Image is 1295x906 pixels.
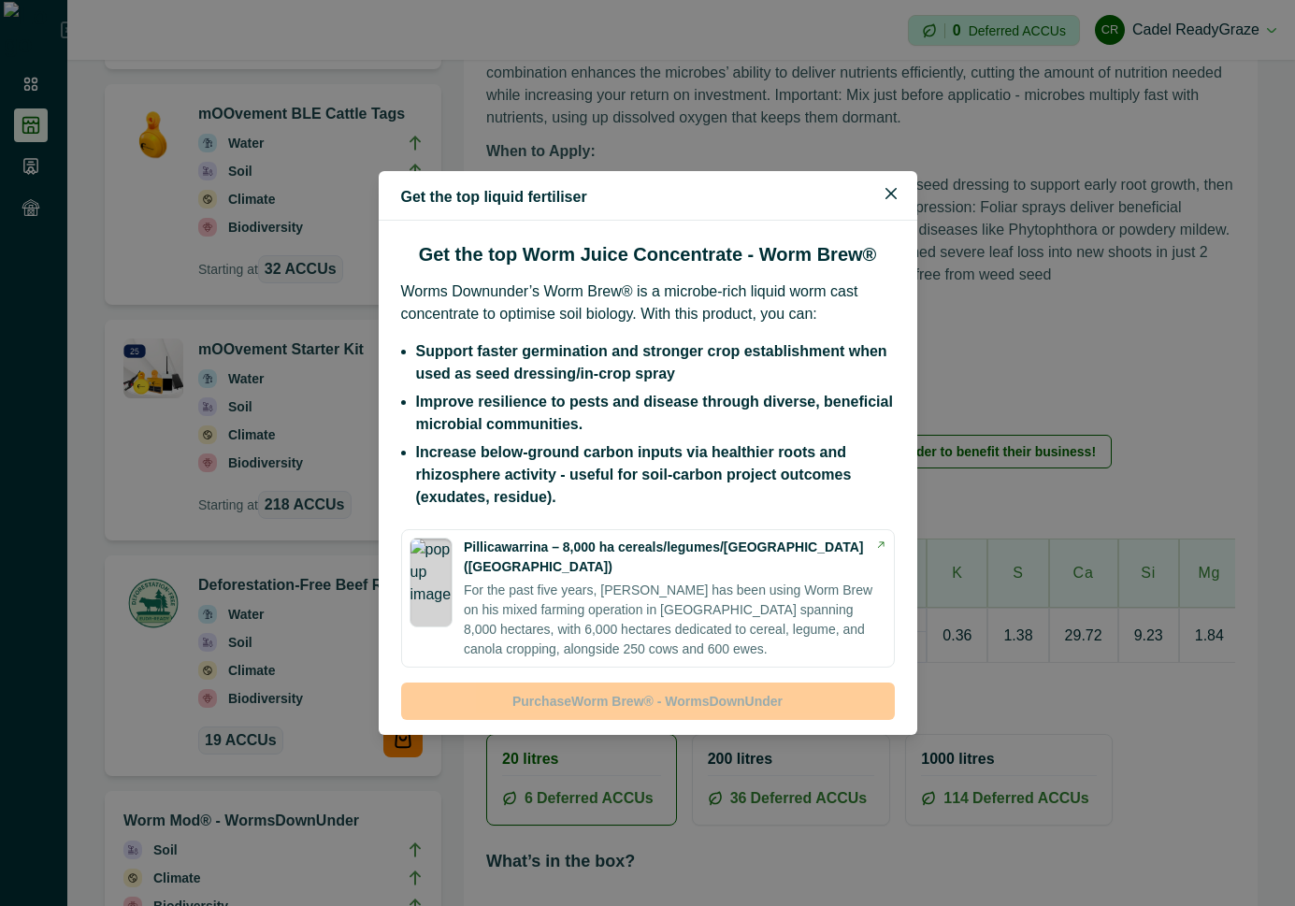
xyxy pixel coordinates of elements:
a: PurchaseWorm Brew® - WormsDownUnder [401,692,895,708]
span: Support faster germination and stronger crop establishment when used as seed dressing/in-crop spray [416,343,887,381]
span: Increase below-ground carbon inputs via healthier roots and rhizosphere activity - useful for soi... [416,444,852,505]
p: For the past five years, [PERSON_NAME] has been using Worm Brew on his mixed farming operation in... [464,581,886,659]
p: Worms Downunder’s Worm Brew® is a microbe-rich liquid worm cast concentrate to optimise soil biol... [401,280,895,325]
img: popup image [410,538,453,627]
header: Get the top liquid fertiliser [379,171,917,221]
span: Improve resilience to pests and disease through diverse, beneficial microbial communities. [416,394,893,432]
p: Pillicawarrina – 8,000 ha cereals/legumes/[GEOGRAPHIC_DATA] ([GEOGRAPHIC_DATA]) [464,538,875,577]
button: PurchaseWorm Brew® - WormsDownUnder [401,683,895,720]
button: Close [876,179,906,209]
h2: Get the top Worm Juice Concentrate - Worm Brew® [401,243,895,266]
